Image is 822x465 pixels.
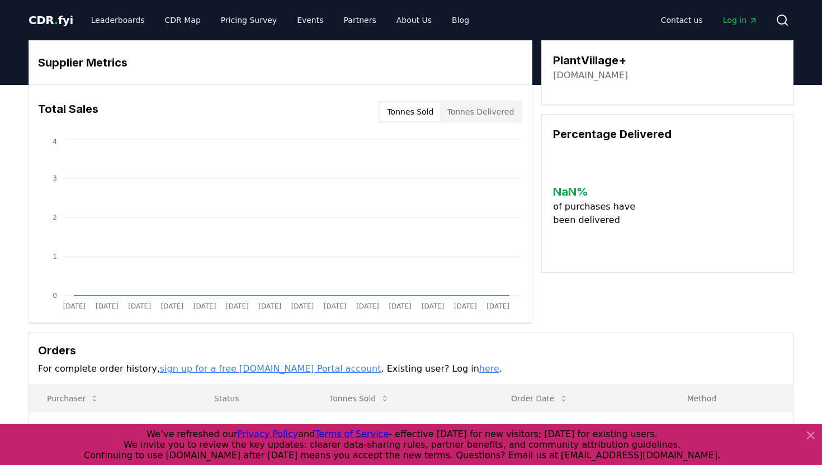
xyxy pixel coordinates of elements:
[128,302,151,310] tspan: [DATE]
[291,302,314,310] tspan: [DATE]
[553,200,644,227] p: of purchases have been delivered
[422,302,445,310] tspan: [DATE]
[161,302,184,310] tspan: [DATE]
[553,183,644,200] h3: NaN %
[29,13,73,27] span: CDR fyi
[479,363,499,374] a: here
[320,387,398,410] button: Tonnes Sold
[714,10,767,30] a: Log in
[678,393,784,404] p: Method
[212,10,286,30] a: Pricing Survey
[156,10,210,30] a: CDR Map
[258,302,281,310] tspan: [DATE]
[205,393,303,404] p: Status
[53,137,57,145] tspan: 4
[356,302,379,310] tspan: [DATE]
[38,387,108,410] button: Purchaser
[193,302,216,310] tspan: [DATE]
[440,103,521,121] button: Tonnes Delivered
[53,174,57,182] tspan: 3
[380,103,440,121] button: Tonnes Sold
[82,10,154,30] a: Leaderboards
[486,302,509,310] tspan: [DATE]
[38,342,784,359] h3: Orders
[553,52,628,69] h3: PlantVillage+
[723,15,758,26] span: Log in
[335,10,385,30] a: Partners
[63,302,86,310] tspan: [DATE]
[388,10,441,30] a: About Us
[96,302,119,310] tspan: [DATE]
[288,10,332,30] a: Events
[53,292,57,300] tspan: 0
[29,12,73,28] a: CDR.fyi
[553,69,628,82] a: [DOMAIN_NAME]
[38,362,784,376] p: For complete order history, . Existing user? Log in .
[454,302,477,310] tspan: [DATE]
[82,10,478,30] nav: Main
[53,213,57,221] tspan: 2
[38,54,523,71] h3: Supplier Metrics
[324,302,347,310] tspan: [DATE]
[226,302,249,310] tspan: [DATE]
[53,253,57,260] tspan: 1
[160,363,381,374] a: sign up for a free [DOMAIN_NAME] Portal account
[443,10,478,30] a: Blog
[54,13,58,27] span: .
[38,101,98,123] h3: Total Sales
[553,126,782,143] h3: Percentage Delivered
[389,302,412,310] tspan: [DATE]
[652,10,712,30] a: Contact us
[652,10,767,30] nav: Main
[502,387,577,410] button: Order Date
